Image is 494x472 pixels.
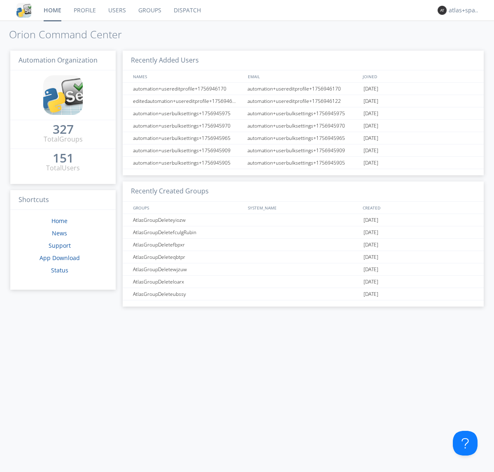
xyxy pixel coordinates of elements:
div: automation+userbulksettings+1756945965 [245,132,361,144]
div: AtlasGroupDeletefculgRubin [131,226,245,238]
span: [DATE] [364,239,378,251]
span: [DATE] [364,144,378,157]
div: AtlasGroupDeleteloarx [131,276,245,288]
span: Automation Organization [19,56,98,65]
a: News [52,229,67,237]
iframe: Toggle Customer Support [453,431,478,456]
a: 327 [53,125,74,135]
div: Total Groups [44,135,83,144]
div: SYSTEM_NAME [246,202,361,214]
div: automation+userbulksettings+1756945905 [131,157,245,169]
div: 151 [53,154,74,162]
div: automation+usereditprofile+1756946122 [245,95,361,107]
h3: Recently Created Groups [123,181,484,202]
span: [DATE] [364,157,378,169]
div: automation+usereditprofile+1756946170 [245,83,361,95]
span: [DATE] [364,263,378,276]
a: Status [51,266,68,274]
div: AtlasGroupDeletefbpxr [131,239,245,251]
a: AtlasGroupDeleteqbtpr[DATE] [123,251,484,263]
div: automation+userbulksettings+1756945909 [245,144,361,156]
span: [DATE] [364,95,378,107]
span: [DATE] [364,120,378,132]
span: [DATE] [364,214,378,226]
a: AtlasGroupDeletefbpxr[DATE] [123,239,484,251]
h3: Shortcuts [10,190,116,210]
a: AtlasGroupDeleteubssy[DATE] [123,288,484,300]
a: automation+userbulksettings+1756945975automation+userbulksettings+1756945975[DATE] [123,107,484,120]
span: [DATE] [364,132,378,144]
div: AtlasGroupDeleteubssy [131,288,245,300]
div: GROUPS [131,202,244,214]
div: NAMES [131,70,244,82]
div: automation+userbulksettings+1756945965 [131,132,245,144]
img: cddb5a64eb264b2086981ab96f4c1ba7 [16,3,31,18]
div: Total Users [46,163,80,173]
span: [DATE] [364,276,378,288]
span: [DATE] [364,226,378,239]
a: Support [49,242,71,249]
div: automation+usereditprofile+1756946170 [131,83,245,95]
div: AtlasGroupDeletewjzuw [131,263,245,275]
div: CREATED [361,202,476,214]
div: AtlasGroupDeleteqbtpr [131,251,245,263]
div: automation+userbulksettings+1756945975 [131,107,245,119]
div: automation+userbulksettings+1756945970 [245,120,361,132]
span: [DATE] [364,251,378,263]
div: automation+userbulksettings+1756945970 [131,120,245,132]
a: editedautomation+usereditprofile+1756946122automation+usereditprofile+1756946122[DATE] [123,95,484,107]
a: Home [51,217,68,225]
a: AtlasGroupDeletewjzuw[DATE] [123,263,484,276]
h3: Recently Added Users [123,51,484,71]
div: AtlasGroupDeleteyiozw [131,214,245,226]
div: automation+userbulksettings+1756945909 [131,144,245,156]
a: 151 [53,154,74,163]
a: automation+userbulksettings+1756945905automation+userbulksettings+1756945905[DATE] [123,157,484,169]
a: automation+usereditprofile+1756946170automation+usereditprofile+1756946170[DATE] [123,83,484,95]
a: automation+userbulksettings+1756945909automation+userbulksettings+1756945909[DATE] [123,144,484,157]
div: atlas+spanish0002 [449,6,480,14]
div: editedautomation+usereditprofile+1756946122 [131,95,245,107]
a: AtlasGroupDeletefculgRubin[DATE] [123,226,484,239]
a: automation+userbulksettings+1756945965automation+userbulksettings+1756945965[DATE] [123,132,484,144]
span: [DATE] [364,288,378,300]
div: 327 [53,125,74,133]
span: [DATE] [364,83,378,95]
div: automation+userbulksettings+1756945975 [245,107,361,119]
div: EMAIL [246,70,361,82]
img: cddb5a64eb264b2086981ab96f4c1ba7 [43,75,83,115]
span: [DATE] [364,107,378,120]
div: automation+userbulksettings+1756945905 [245,157,361,169]
a: AtlasGroupDeleteloarx[DATE] [123,276,484,288]
a: AtlasGroupDeleteyiozw[DATE] [123,214,484,226]
a: App Download [40,254,80,262]
div: JOINED [361,70,476,82]
a: automation+userbulksettings+1756945970automation+userbulksettings+1756945970[DATE] [123,120,484,132]
img: 373638.png [438,6,447,15]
